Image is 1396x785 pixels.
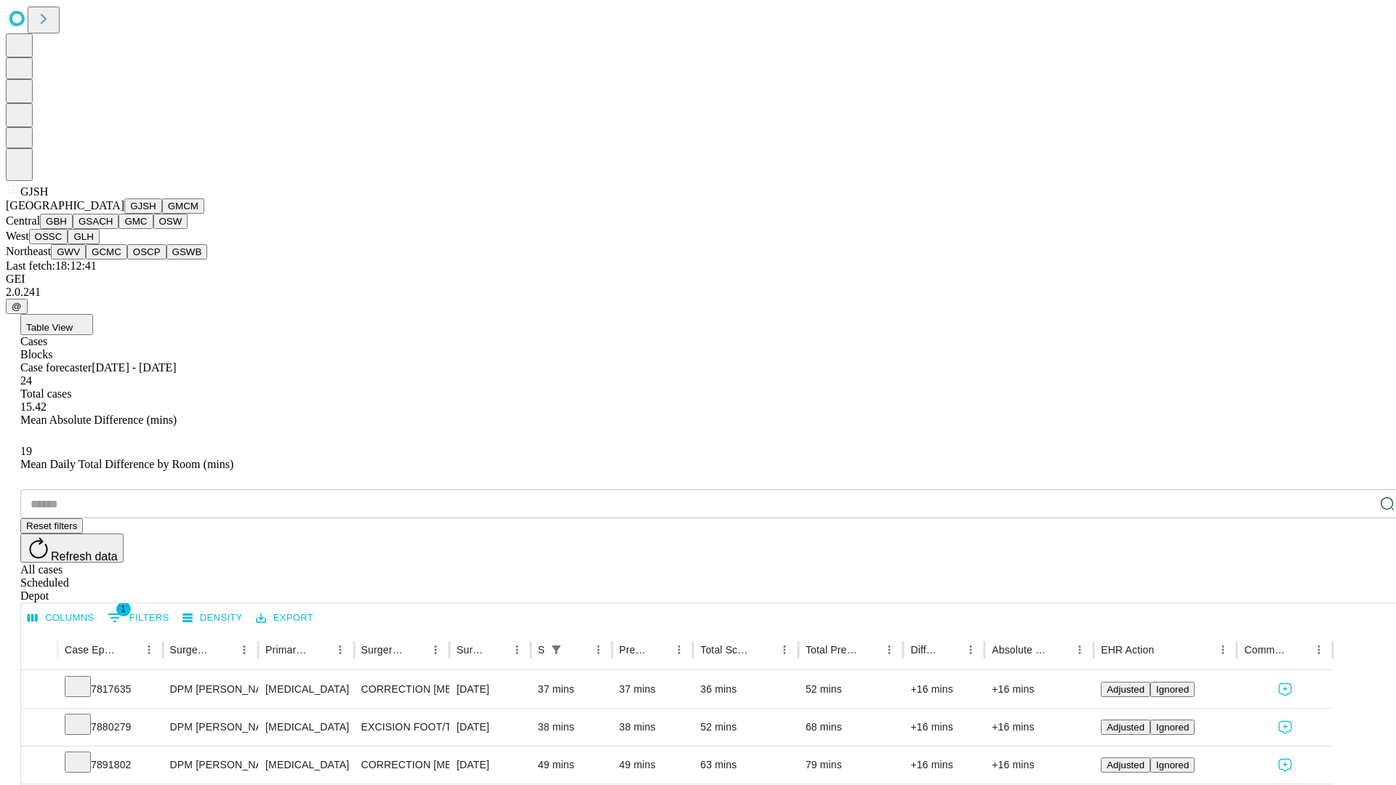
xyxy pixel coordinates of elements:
button: GSWB [167,244,208,259]
button: Sort [940,640,960,660]
button: Sort [405,640,425,660]
div: DPM [PERSON_NAME] [PERSON_NAME] [170,746,251,784]
div: 7817635 [65,671,156,708]
div: 52 mins [700,709,791,746]
div: 1 active filter [546,640,566,660]
button: Menu [507,640,527,660]
div: 79 mins [806,746,896,784]
button: Sort [310,640,330,660]
div: Surgery Date [457,644,485,656]
div: 7891802 [65,746,156,784]
button: Menu [234,640,254,660]
button: Menu [960,640,981,660]
button: Menu [588,640,609,660]
div: Total Scheduled Duration [700,644,753,656]
div: +16 mins [992,671,1086,708]
div: Comments [1244,644,1286,656]
button: Adjusted [1101,757,1150,773]
button: Sort [119,640,139,660]
button: Adjusted [1101,682,1150,697]
div: [MEDICAL_DATA] [265,709,346,746]
button: Sort [214,640,234,660]
button: OSSC [29,229,68,244]
span: Refresh data [51,550,118,563]
button: GJSH [124,198,162,214]
span: Mean Absolute Difference (mins) [20,414,177,426]
div: +16 mins [910,671,977,708]
button: Expand [28,753,50,778]
div: GEI [6,273,1390,286]
div: Surgery Name [361,644,404,656]
div: 52 mins [806,671,896,708]
button: Menu [330,640,350,660]
span: Adjusted [1107,684,1144,695]
span: 19 [20,445,32,457]
span: Ignored [1156,722,1189,733]
div: 63 mins [700,746,791,784]
button: Menu [879,640,899,660]
div: 49 mins [538,746,605,784]
div: Absolute Difference [992,644,1048,656]
div: Difference [910,644,939,656]
button: GSACH [73,214,119,229]
button: GBH [40,214,73,229]
div: CORRECTION [MEDICAL_DATA] [361,671,442,708]
button: Show filters [104,606,173,629]
button: Sort [1155,640,1176,660]
span: Adjusted [1107,722,1144,733]
button: Refresh data [20,534,124,563]
button: GWV [51,244,86,259]
span: GJSH [20,185,48,198]
div: +16 mins [992,746,1086,784]
button: Expand [28,677,50,703]
button: Menu [1309,640,1329,660]
button: Menu [774,640,795,660]
button: Ignored [1150,757,1195,773]
div: DPM [PERSON_NAME] [PERSON_NAME] [170,671,251,708]
button: Sort [1288,640,1309,660]
span: Adjusted [1107,760,1144,770]
button: Menu [669,640,689,660]
button: Sort [568,640,588,660]
div: [DATE] [457,746,523,784]
span: Central [6,214,40,227]
div: 37 mins [619,671,686,708]
button: GMCM [162,198,204,214]
div: +16 mins [910,709,977,746]
span: [DATE] - [DATE] [92,361,176,374]
span: West [6,230,29,242]
div: CORRECTION [MEDICAL_DATA], DISTAL [MEDICAL_DATA] [MEDICAL_DATA] [361,746,442,784]
button: GLH [68,229,99,244]
button: Sort [649,640,669,660]
button: Ignored [1150,682,1195,697]
button: Export [252,607,317,629]
button: GCMC [86,244,127,259]
div: 37 mins [538,671,605,708]
div: [MEDICAL_DATA] [265,671,346,708]
button: Menu [1070,640,1090,660]
div: DPM [PERSON_NAME] [PERSON_NAME] [170,709,251,746]
button: Select columns [24,607,98,629]
button: Reset filters [20,518,83,534]
span: 15.42 [20,400,47,413]
span: Total cases [20,387,71,400]
button: Sort [754,640,774,660]
span: Northeast [6,245,51,257]
div: Predicted In Room Duration [619,644,648,656]
button: GMC [119,214,153,229]
div: [MEDICAL_DATA] [265,746,346,784]
span: 24 [20,374,32,387]
button: Show filters [546,640,566,660]
span: [GEOGRAPHIC_DATA] [6,199,124,212]
div: Scheduled In Room Duration [538,644,545,656]
span: Ignored [1156,684,1189,695]
div: 38 mins [619,709,686,746]
div: EHR Action [1101,644,1154,656]
button: Adjusted [1101,720,1150,735]
button: @ [6,299,28,314]
span: Table View [26,322,73,333]
span: 1 [116,602,131,616]
button: Sort [486,640,507,660]
button: Sort [1049,640,1070,660]
span: Case forecaster [20,361,92,374]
